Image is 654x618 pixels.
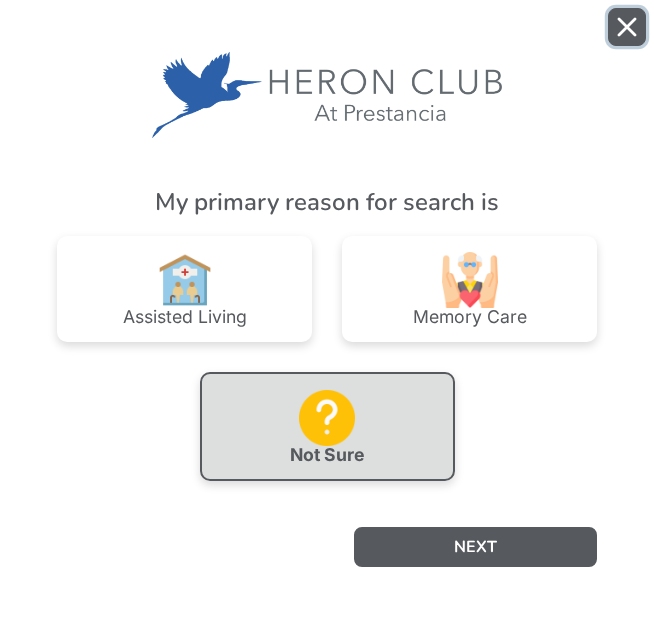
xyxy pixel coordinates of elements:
[413,308,527,326] div: Memory Care
[152,52,502,138] img: ccce6e0e-1c17-45f8-88ae-95944983a264.png
[442,252,498,308] img: MC.png
[57,184,597,220] div: My primary reason for search is
[157,252,213,308] img: AL.png
[608,8,646,46] button: Close
[290,446,364,464] div: Not Sure
[299,390,355,446] img: not-sure.png
[123,308,247,326] div: Assisted Living
[354,527,597,567] button: NEXT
